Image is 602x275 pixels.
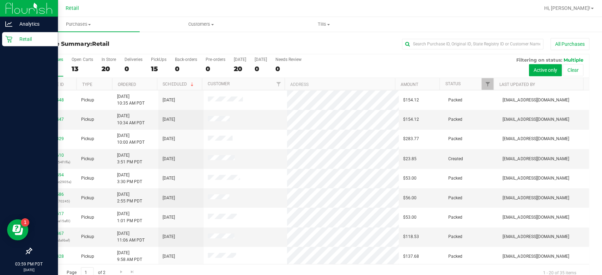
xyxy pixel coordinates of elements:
[447,252,461,259] span: Packed
[501,233,568,239] span: [EMAIL_ADDRESS][DOMAIN_NAME]
[117,230,145,243] span: [DATE] 11:06 AM PDT
[12,20,55,28] p: Analytics
[12,35,55,43] p: Retail
[233,57,245,62] div: [DATE]
[402,135,418,142] span: $283.77
[17,17,139,32] a: Purchases
[81,194,94,201] span: Pickup
[151,65,166,73] div: 15
[275,57,301,62] div: Needs Review
[284,78,394,90] th: Address
[162,194,175,201] span: [DATE]
[402,194,415,201] span: $56.00
[447,174,461,181] span: Packed
[162,252,175,259] span: [DATE]
[515,57,561,63] span: Filtering on status:
[447,213,461,220] span: Packed
[65,5,79,11] span: Retail
[3,267,55,272] p: [DATE]
[117,112,145,126] span: [DATE] 10:34 AM PDT
[402,116,418,123] span: $154.12
[5,36,12,43] inline-svg: Retail
[81,155,94,162] span: Pickup
[17,21,139,27] span: Purchases
[402,174,415,181] span: $53.00
[81,174,94,181] span: Pickup
[501,155,568,162] span: [EMAIL_ADDRESS][DOMAIN_NAME]
[447,135,461,142] span: Packed
[117,93,145,106] span: [DATE] 10:35 AM PDT
[205,65,225,73] div: 0
[117,132,145,145] span: [DATE] 10:00 AM PDT
[162,155,175,162] span: [DATE]
[501,174,568,181] span: [EMAIL_ADDRESS][DOMAIN_NAME]
[447,233,461,239] span: Packed
[402,96,418,103] span: $154.12
[275,65,301,73] div: 0
[501,213,568,220] span: [EMAIL_ADDRESS][DOMAIN_NAME]
[501,96,568,103] span: [EMAIL_ADDRESS][DOMAIN_NAME]
[162,213,175,220] span: [DATE]
[175,65,197,73] div: 0
[92,40,109,47] span: Retail
[205,57,225,62] div: Pre-orders
[447,96,461,103] span: Packed
[81,213,94,220] span: Pickup
[402,252,418,259] span: $137.68
[118,82,136,87] a: Ordered
[117,151,142,165] span: [DATE] 3:51 PM PDT
[543,5,589,11] span: Hi, [PERSON_NAME]!
[233,65,245,73] div: 20
[31,41,217,47] h3: Purchase Summary:
[272,78,284,90] a: Filter
[207,81,229,86] a: Customer
[501,252,568,259] span: [EMAIL_ADDRESS][DOMAIN_NAME]
[444,81,460,86] a: Status
[81,116,94,123] span: Pickup
[81,233,94,239] span: Pickup
[501,194,568,201] span: [EMAIL_ADDRESS][DOMAIN_NAME]
[117,210,142,223] span: [DATE] 1:01 PM PDT
[72,65,93,73] div: 13
[480,78,492,90] a: Filter
[549,38,588,50] button: All Purchases
[81,96,94,103] span: Pickup
[101,57,116,62] div: In Store
[528,64,560,76] button: Active only
[151,57,166,62] div: PickUps
[501,116,568,123] span: [EMAIL_ADDRESS][DOMAIN_NAME]
[402,155,415,162] span: $23.85
[117,190,142,204] span: [DATE] 2:55 PM PDT
[262,21,384,27] span: Tills
[124,57,142,62] div: Deliveries
[117,171,142,185] span: [DATE] 3:30 PM PDT
[402,213,415,220] span: $53.00
[501,135,568,142] span: [EMAIL_ADDRESS][DOMAIN_NAME]
[101,65,116,73] div: 20
[7,219,28,240] iframe: Resource center
[447,116,461,123] span: Packed
[401,39,542,49] input: Search Purchase ID, Original ID, State Registry ID or Customer Name...
[447,155,462,162] span: Created
[175,57,197,62] div: Back-orders
[447,194,461,201] span: Packed
[162,135,175,142] span: [DATE]
[21,218,29,226] iframe: Resource center unread badge
[139,17,262,32] a: Customers
[117,249,142,262] span: [DATE] 9:58 AM PDT
[72,57,93,62] div: Open Carts
[124,65,142,73] div: 0
[262,17,384,32] a: Tills
[162,174,175,181] span: [DATE]
[3,260,55,267] p: 03:59 PM PDT
[402,233,418,239] span: $118.53
[254,57,266,62] div: [DATE]
[561,64,582,76] button: Clear
[562,57,582,63] span: Multiple
[5,20,12,27] inline-svg: Analytics
[162,233,175,239] span: [DATE]
[400,82,417,87] a: Amount
[81,252,94,259] span: Pickup
[162,81,194,86] a: Scheduled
